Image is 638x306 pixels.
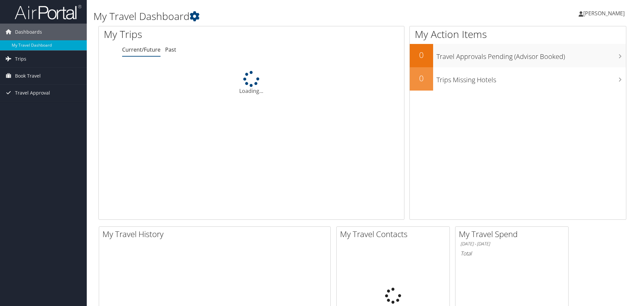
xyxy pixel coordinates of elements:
[15,85,50,101] span: Travel Approval
[99,71,404,95] div: Loading...
[579,3,631,23] a: [PERSON_NAME]
[460,250,563,257] h6: Total
[459,228,568,240] h2: My Travel Spend
[15,24,42,40] span: Dashboards
[410,27,626,41] h1: My Action Items
[410,67,626,91] a: 0Trips Missing Hotels
[93,9,452,23] h1: My Travel Dashboard
[436,49,626,61] h3: Travel Approvals Pending (Advisor Booked)
[15,4,81,20] img: airportal-logo.png
[410,44,626,67] a: 0Travel Approvals Pending (Advisor Booked)
[122,46,161,53] a: Current/Future
[104,27,272,41] h1: My Trips
[410,49,433,61] h2: 0
[436,72,626,85] h3: Trips Missing Hotels
[410,73,433,84] h2: 0
[460,241,563,247] h6: [DATE] - [DATE]
[165,46,176,53] a: Past
[340,228,449,240] h2: My Travel Contacts
[15,68,41,84] span: Book Travel
[15,51,26,67] span: Trips
[583,10,625,17] span: [PERSON_NAME]
[102,228,330,240] h2: My Travel History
